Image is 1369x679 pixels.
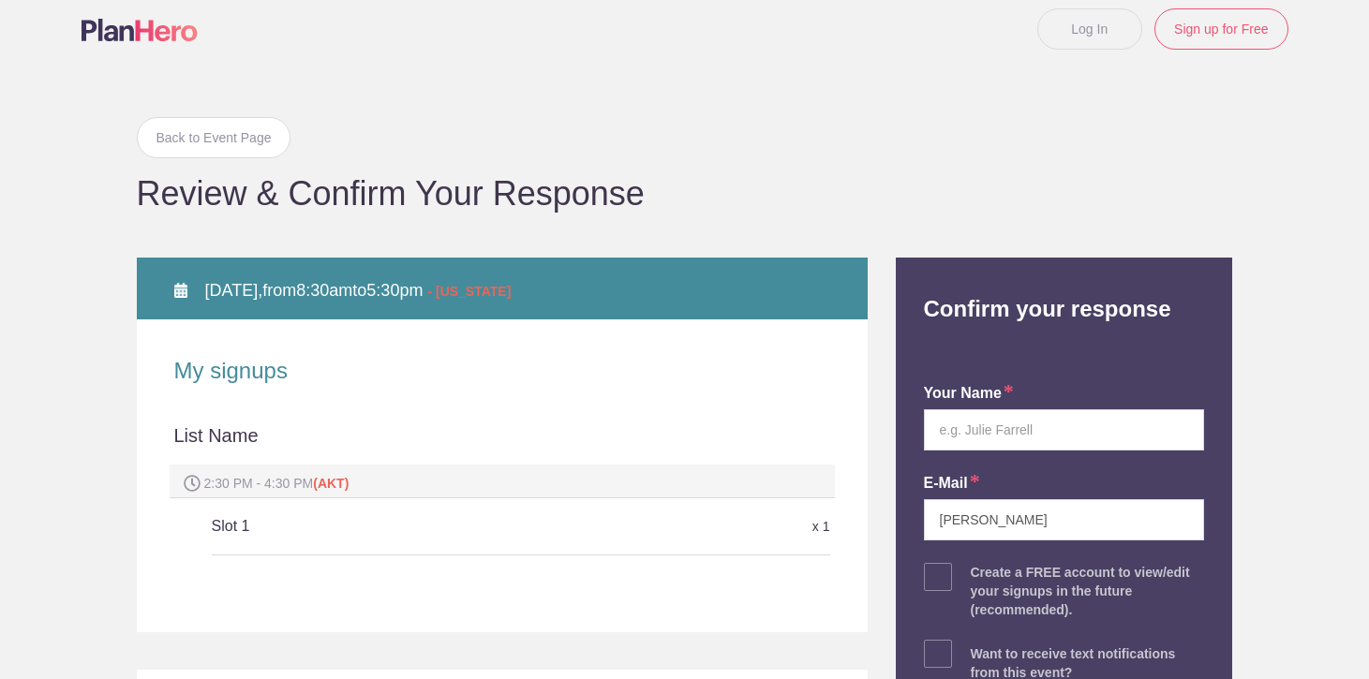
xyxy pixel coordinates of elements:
[137,177,1233,211] h1: Review & Confirm Your Response
[924,473,980,494] label: E-mail
[624,510,830,543] div: x 1
[366,281,423,300] span: 5:30pm
[82,19,198,41] img: Logo main planhero
[184,475,201,492] img: Spot time
[174,357,830,385] h2: My signups
[427,284,511,299] span: - [US_STATE]
[296,281,352,300] span: 8:30am
[313,476,349,491] span: (AKT)
[170,465,835,498] div: 2:30 PM - 4:30 PM
[1154,8,1287,50] a: Sign up for Free
[137,117,291,158] a: Back to Event Page
[924,499,1205,540] input: e.g. julie@gmail.com
[212,508,624,545] h5: Slot 1
[924,383,1014,405] label: your name
[1037,8,1142,50] a: Log In
[205,281,512,300] span: from to
[924,409,1205,450] input: e.g. Julie Farrell
[971,563,1205,619] div: Create a FREE account to view/edit your signups in the future (recommended).
[910,258,1219,323] h2: Confirm your response
[174,422,830,465] div: List Name
[174,283,187,298] img: Calendar alt
[205,281,263,300] span: [DATE],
